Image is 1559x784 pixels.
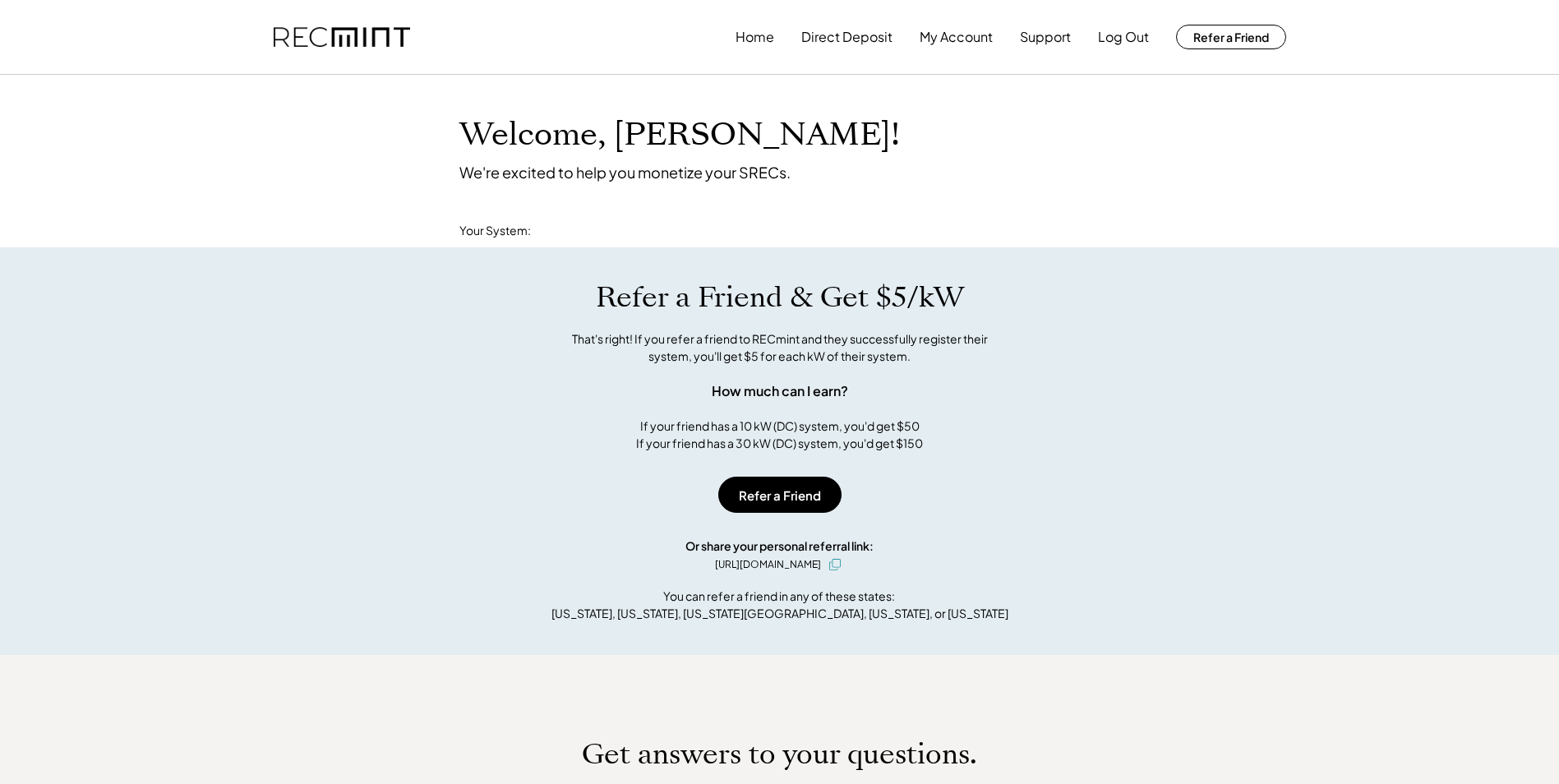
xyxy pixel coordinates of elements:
button: click to copy [825,555,845,574]
button: Direct Deposit [801,21,893,53]
button: Log Out [1098,21,1149,53]
h1: Get answers to your questions. [582,737,977,772]
button: Home [736,21,774,53]
div: That's right! If you refer a friend to RECmint and they successfully register their system, you'l... [554,330,1006,365]
button: Support [1020,21,1071,53]
button: My Account [920,21,993,53]
button: Refer a Friend [1176,25,1286,49]
h1: Welcome, [PERSON_NAME]! [459,116,900,154]
div: You can refer a friend in any of these states: [US_STATE], [US_STATE], [US_STATE][GEOGRAPHIC_DATA... [551,588,1008,622]
div: Your System: [459,223,531,239]
div: If your friend has a 10 kW (DC) system, you'd get $50 If your friend has a 30 kW (DC) system, you... [636,417,923,452]
div: We're excited to help you monetize your SRECs. [459,163,791,182]
img: recmint-logotype%403x.png [274,27,410,48]
button: Refer a Friend [718,477,842,513]
div: How much can I earn? [712,381,848,401]
h1: Refer a Friend & Get $5/kW [596,280,964,315]
div: [URL][DOMAIN_NAME] [715,557,821,572]
div: Or share your personal referral link: [685,537,874,555]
